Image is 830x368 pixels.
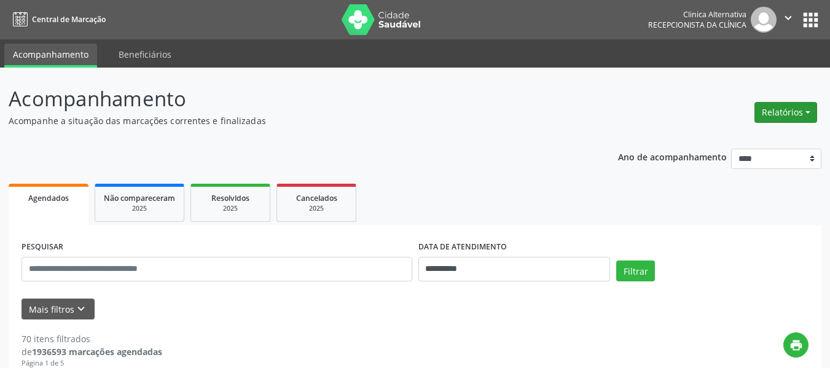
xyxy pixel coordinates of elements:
[648,9,746,20] div: Clinica Alternativa
[296,193,337,203] span: Cancelados
[618,149,727,164] p: Ano de acompanhamento
[751,7,777,33] img: img
[22,238,63,257] label: PESQUISAR
[9,9,106,29] a: Central de Marcação
[104,204,175,213] div: 2025
[32,346,162,358] strong: 1936593 marcações agendadas
[781,11,795,25] i: 
[9,114,577,127] p: Acompanhe a situação das marcações correntes e finalizadas
[32,14,106,25] span: Central de Marcação
[418,238,507,257] label: DATA DE ATENDIMENTO
[22,299,95,320] button: Mais filtroskeyboard_arrow_down
[754,102,817,123] button: Relatórios
[800,9,821,31] button: apps
[286,204,347,213] div: 2025
[110,44,180,65] a: Beneficiários
[211,193,249,203] span: Resolvidos
[22,332,162,345] div: 70 itens filtrados
[777,7,800,33] button: 
[648,20,746,30] span: Recepcionista da clínica
[200,204,261,213] div: 2025
[616,260,655,281] button: Filtrar
[9,84,577,114] p: Acompanhamento
[74,302,88,316] i: keyboard_arrow_down
[783,332,808,358] button: print
[4,44,97,68] a: Acompanhamento
[104,193,175,203] span: Não compareceram
[28,193,69,203] span: Agendados
[22,345,162,358] div: de
[789,339,803,352] i: print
